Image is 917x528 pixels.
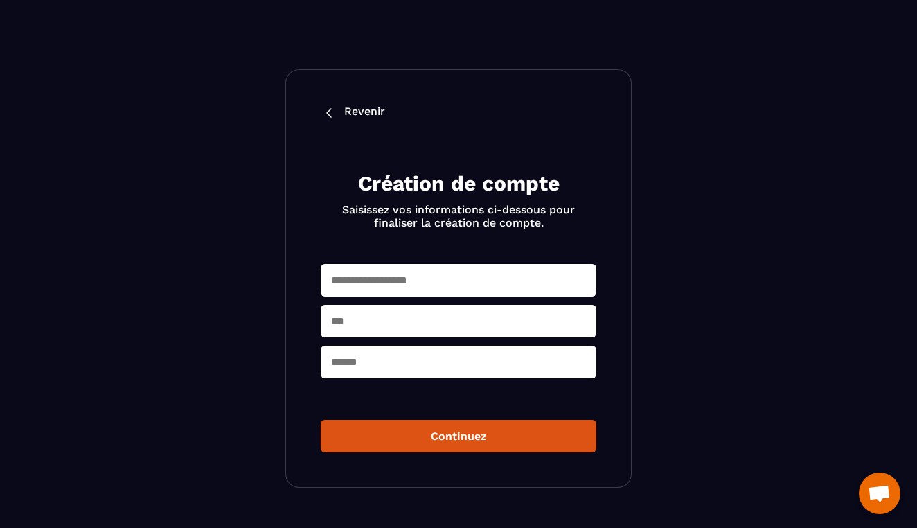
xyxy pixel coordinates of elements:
p: Saisissez vos informations ci-dessous pour finaliser la création de compte. [337,203,580,229]
div: Ouvrir le chat [859,473,900,514]
p: Revenir [344,105,385,121]
img: back [321,105,337,121]
h2: Création de compte [337,170,580,197]
a: Revenir [321,105,596,121]
button: Continuez [321,420,596,452]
